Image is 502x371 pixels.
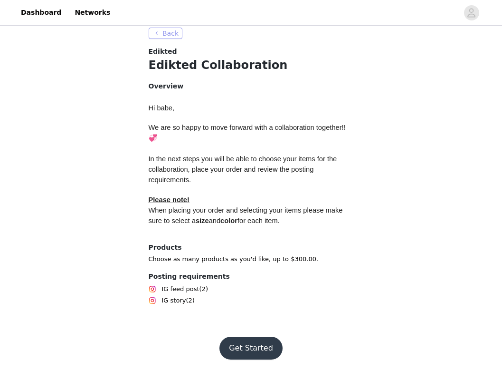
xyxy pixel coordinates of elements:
[149,206,345,225] span: When placing your order and selecting your items please make sure to select a and for each item.
[149,285,156,293] img: Instagram Icon
[220,217,237,225] strong: color
[149,155,339,184] span: In the next steps you will be able to choose your items for the collaboration, place your order a...
[196,217,209,225] strong: size
[162,296,186,305] span: IG story
[149,28,183,39] button: Back
[219,337,283,360] button: Get Started
[149,124,348,142] span: We are so happy to move forward with a collaboration together!! 💞
[162,284,199,294] span: IG feed post
[186,296,194,305] span: (2)
[199,284,208,294] span: (2)
[69,2,116,23] a: Networks
[149,297,156,304] img: Instagram Icon
[149,254,354,264] p: Choose as many products as you'd like, up to $300.00.
[149,81,354,91] h4: Overview
[149,47,177,57] span: Edikted
[15,2,67,23] a: Dashboard
[467,5,476,20] div: avatar
[149,272,354,282] h4: Posting requirements
[149,104,175,112] span: Hi babe,
[149,57,354,74] h1: Edikted Collaboration
[149,196,189,204] span: Please note!
[149,243,354,253] h4: Products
